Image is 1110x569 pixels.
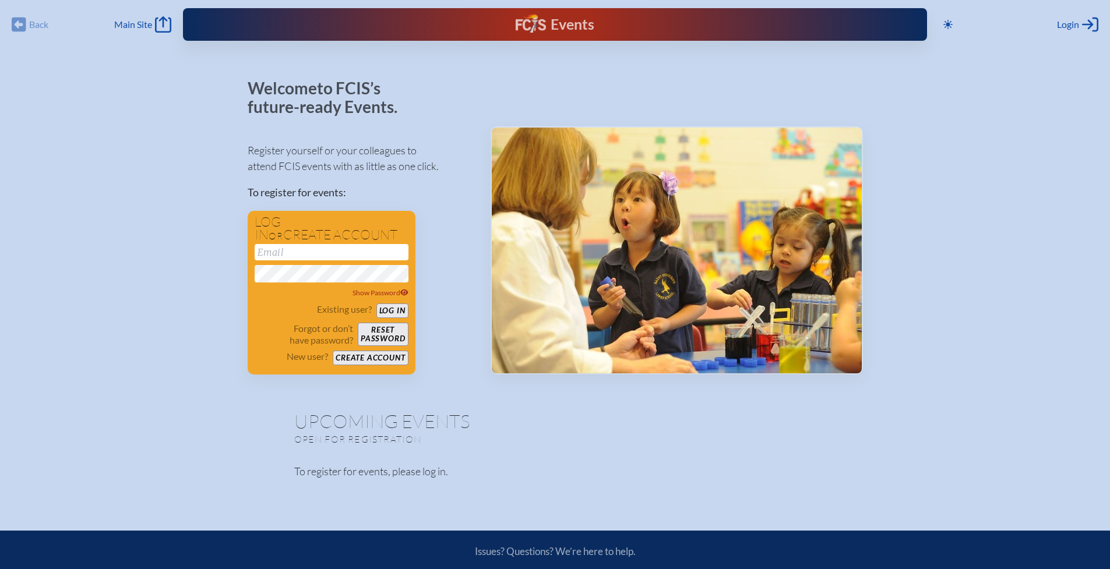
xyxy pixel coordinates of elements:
div: FCIS Events — Future ready [387,14,722,35]
p: Existing user? [317,303,372,315]
button: Resetpassword [358,323,408,346]
p: New user? [287,351,328,362]
input: Email [255,244,408,260]
span: Main Site [114,19,152,30]
a: Main Site [114,16,171,33]
p: Register yourself or your colleagues to attend FCIS events with as little as one click. [248,143,472,174]
p: Issues? Questions? We’re here to help. [350,545,760,557]
h1: Upcoming Events [294,412,816,430]
button: Log in [376,303,408,318]
p: Open for registration [294,433,602,445]
span: or [269,230,283,242]
p: To register for events, please log in. [294,464,816,479]
span: Login [1057,19,1079,30]
button: Create account [333,351,408,365]
img: Events [492,128,862,373]
p: Forgot or don’t have password? [255,323,354,346]
p: To register for events: [248,185,472,200]
span: Show Password [353,288,408,297]
h1: Log in create account [255,215,408,242]
p: Welcome to FCIS’s future-ready Events. [248,79,411,116]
